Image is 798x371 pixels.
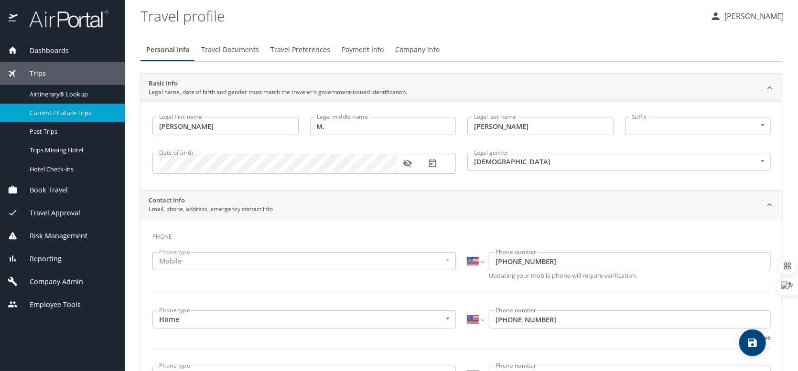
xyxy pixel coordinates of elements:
[140,38,783,61] div: Profile
[30,127,114,136] span: Past Trips
[140,1,702,31] h1: Travel profile
[141,102,782,190] div: Basic InfoLegal name, date of birth and gender must match the traveler's government-issued identi...
[18,208,80,218] span: Travel Approval
[149,79,407,88] h2: Basic Info
[141,191,782,219] div: Contact InfoEmail, phone, address, emergency contact info
[18,254,62,264] span: Reporting
[30,108,114,117] span: Current / Future Trips
[149,88,407,96] p: Legal name, date of birth and gender must match the traveler's government-issued identification.
[706,8,787,25] button: [PERSON_NAME]
[467,153,771,171] div: [DEMOGRAPHIC_DATA]
[489,273,771,279] p: Updating your mobile phone will require verification
[146,44,190,56] span: Personal Info
[30,165,114,174] span: Hotel Check-ins
[739,329,766,356] button: save
[152,226,771,243] h3: Phone
[395,44,440,56] span: Company Info
[30,90,114,99] span: Airtinerary® Lookup
[30,146,114,155] span: Trips Missing Hotel
[152,310,456,329] div: Home
[141,74,782,102] div: Basic InfoLegal name, date of birth and gender must match the traveler's government-issued identi...
[19,10,108,28] img: airportal-logo.png
[18,299,81,310] span: Employee Tools
[149,196,273,205] h2: Contact Info
[149,205,273,213] p: Email, phone, address, emergency contact info
[722,11,784,22] p: [PERSON_NAME]
[270,44,330,56] span: Travel Preferences
[18,276,83,287] span: Company Admin
[18,231,87,241] span: Risk Management
[18,185,68,195] span: Book Travel
[625,117,771,135] div: ​
[18,45,69,56] span: Dashboards
[342,44,384,56] span: Payment Info
[9,10,19,28] img: icon-airportal.png
[152,252,456,270] div: Mobile
[201,44,259,56] span: Travel Documents
[18,68,46,79] span: Trips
